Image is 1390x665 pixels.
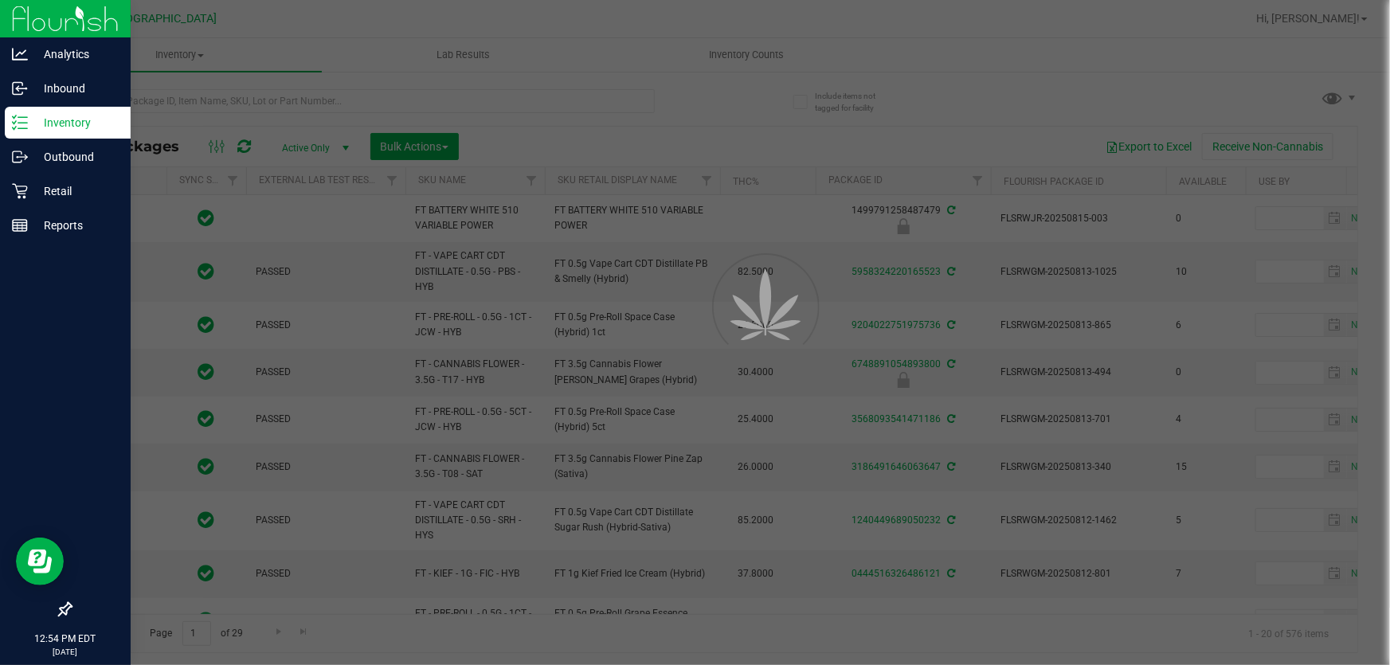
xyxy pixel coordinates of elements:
[12,115,28,131] inline-svg: Inventory
[28,45,123,64] p: Analytics
[28,79,123,98] p: Inbound
[28,147,123,166] p: Outbound
[28,113,123,132] p: Inventory
[12,217,28,233] inline-svg: Reports
[7,646,123,658] p: [DATE]
[12,80,28,96] inline-svg: Inbound
[28,182,123,201] p: Retail
[12,46,28,62] inline-svg: Analytics
[12,149,28,165] inline-svg: Outbound
[12,183,28,199] inline-svg: Retail
[28,216,123,235] p: Reports
[16,538,64,585] iframe: Resource center
[7,632,123,646] p: 12:54 PM EDT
